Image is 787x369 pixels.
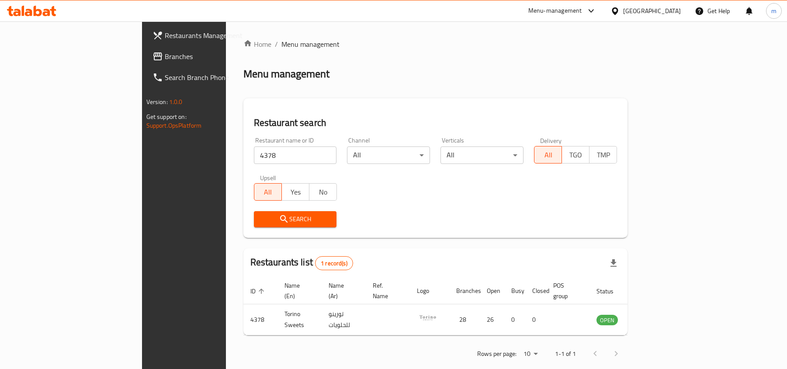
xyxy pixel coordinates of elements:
td: 0 [504,304,525,335]
span: Name (Ar) [329,280,355,301]
h2: Menu management [243,67,329,81]
span: ID [250,286,267,296]
span: Version: [146,96,168,108]
div: Menu-management [528,6,582,16]
div: [GEOGRAPHIC_DATA] [623,6,681,16]
td: Torino Sweets [277,304,322,335]
th: Logo [410,278,449,304]
td: 28 [449,304,480,335]
span: Status [596,286,625,296]
td: تورينو للحلويات [322,304,366,335]
span: TMP [593,149,614,161]
span: Search [261,214,330,225]
span: Restaurants Management [165,30,267,41]
span: Search Branch Phone [165,72,267,83]
span: m [771,6,777,16]
th: Closed [525,278,546,304]
h2: Restaurant search [254,116,617,129]
button: TGO [562,146,589,164]
button: All [254,183,282,201]
span: All [258,186,278,198]
span: Branches [165,51,267,62]
div: Export file [603,253,624,274]
p: 1-1 of 1 [555,348,576,359]
span: Name (En) [284,280,311,301]
span: OPEN [596,315,618,325]
span: TGO [565,149,586,161]
div: Total records count [315,256,353,270]
span: Get support on: [146,111,187,122]
a: Search Branch Phone [146,67,274,88]
div: All [347,146,430,164]
span: All [538,149,558,161]
label: Upsell [260,174,276,181]
button: All [534,146,562,164]
div: Rows per page: [520,348,541,361]
li: / [275,39,278,49]
td: 0 [525,304,546,335]
h2: Restaurants list [250,256,353,270]
th: Open [480,278,504,304]
p: Rows per page: [477,348,517,359]
nav: breadcrumb [243,39,628,49]
a: Support.OpsPlatform [146,120,202,131]
button: Search [254,211,337,227]
img: Torino Sweets [417,307,439,329]
label: Delivery [540,137,562,143]
table: enhanced table [243,278,666,335]
span: Ref. Name [373,280,399,301]
button: Yes [281,183,309,201]
div: All [440,146,524,164]
th: Busy [504,278,525,304]
span: No [313,186,333,198]
span: 1.0.0 [169,96,183,108]
input: Search for restaurant name or ID.. [254,146,337,164]
a: Restaurants Management [146,25,274,46]
span: POS group [553,280,579,301]
a: Branches [146,46,274,67]
button: TMP [589,146,617,164]
span: Menu management [281,39,340,49]
span: Yes [285,186,306,198]
td: 26 [480,304,504,335]
span: 1 record(s) [315,259,353,268]
th: Branches [449,278,480,304]
button: No [309,183,337,201]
